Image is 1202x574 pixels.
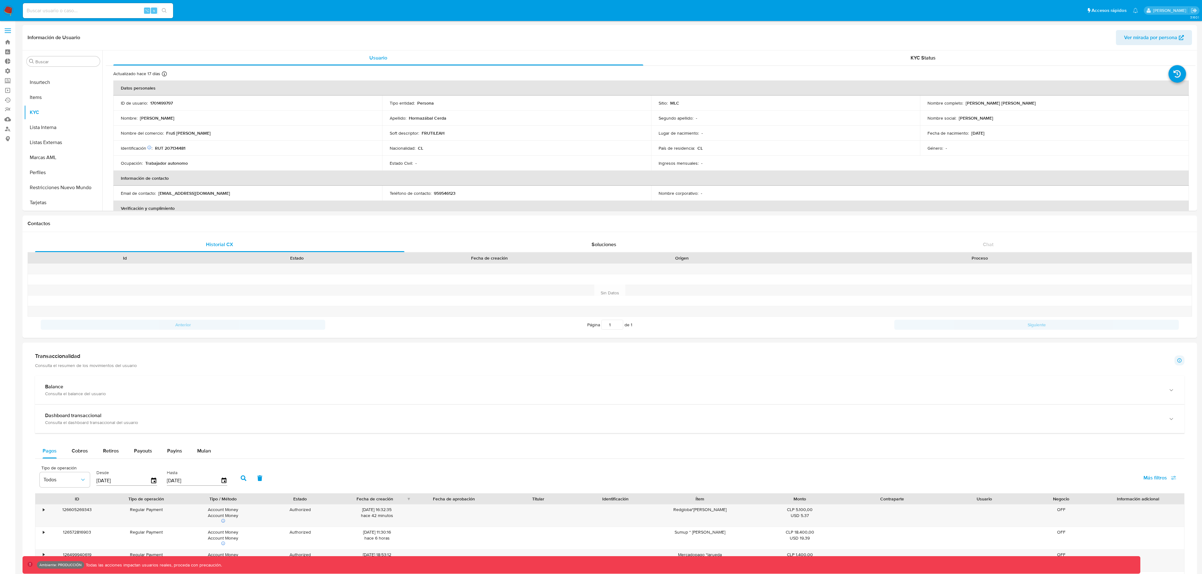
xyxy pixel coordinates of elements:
span: KYC Status [911,54,936,61]
button: Siguiente [894,320,1179,330]
p: Fruti [PERSON_NAME] [166,130,211,136]
p: RUT 207134481 [155,145,185,151]
p: Teléfono de contacto : [390,190,431,196]
p: Identificación : [121,145,152,151]
p: Ambiente: PRODUCCIÓN [39,564,82,566]
p: FRUTILEAH [422,130,444,136]
p: Nombre : [121,115,137,121]
p: Tipo entidad : [390,100,415,106]
div: Origen [600,255,763,261]
button: Tarjetas [24,195,102,210]
input: Buscar [35,59,97,65]
button: Restricciones Nuevo Mundo [24,180,102,195]
button: Items [24,90,102,105]
p: - [946,145,947,151]
p: Apellido : [390,115,406,121]
span: s [153,8,155,13]
p: MLC [670,100,679,106]
button: Buscar [29,59,34,64]
span: Chat [983,241,994,248]
span: Soluciones [592,241,616,248]
p: [PERSON_NAME] [PERSON_NAME] [966,100,1036,106]
span: ⌥ [145,8,149,13]
p: - [701,130,703,136]
h1: Contactos [28,220,1192,227]
p: Fecha de nacimiento : [927,130,969,136]
div: Proceso [772,255,1187,261]
p: Actualizado hace 17 días [113,71,160,77]
p: - [415,160,417,166]
p: Nombre corporativo : [659,190,698,196]
p: Hormazábal Cerda [409,115,446,121]
p: Nacionalidad : [390,145,415,151]
p: [DATE] [971,130,984,136]
a: Notificaciones [1133,8,1138,13]
span: Usuario [369,54,387,61]
p: Nombre social : [927,115,956,121]
p: - [701,160,702,166]
button: Anterior [41,320,325,330]
h1: Información de Usuario [28,34,80,41]
button: Ver mirada por persona [1116,30,1192,45]
p: CL [697,145,703,151]
button: KYC [24,105,102,120]
p: [EMAIL_ADDRESS][DOMAIN_NAME] [158,190,230,196]
p: Estado Civil : [390,160,413,166]
p: - [701,190,702,196]
button: Insurtech [24,75,102,90]
button: search-icon [158,6,171,15]
span: Ver mirada por persona [1124,30,1177,45]
p: Persona [417,100,434,106]
span: Página de [587,320,632,330]
p: Soft descriptor : [390,130,419,136]
p: [PERSON_NAME] [140,115,174,121]
p: ID de usuario : [121,100,148,106]
p: 1701499797 [150,100,173,106]
div: Estado [215,255,379,261]
span: Accesos rápidos [1092,7,1127,14]
th: Información de contacto [113,171,1189,186]
p: Ingresos mensuales : [659,160,699,166]
p: Género : [927,145,943,151]
p: Email de contacto : [121,190,156,196]
th: Verificación y cumplimiento [113,201,1189,216]
p: Ocupación : [121,160,143,166]
button: Lista Interna [24,120,102,135]
p: País de residencia : [659,145,695,151]
p: Lugar de nacimiento : [659,130,699,136]
th: Datos personales [113,80,1189,96]
p: Nombre del comercio : [121,130,164,136]
button: Listas Externas [24,135,102,150]
div: Fecha de creación [387,255,591,261]
p: Nombre completo : [927,100,963,106]
button: Marcas AML [24,150,102,165]
p: CL [418,145,423,151]
button: Perfiles [24,165,102,180]
span: 1 [631,322,632,328]
p: - [696,115,697,121]
p: 959546123 [434,190,455,196]
p: leandrojossue.ramirez@mercadolibre.com.co [1153,8,1189,13]
a: Salir [1191,7,1197,14]
span: Historial CX [206,241,233,248]
input: Buscar usuario o caso... [23,7,173,15]
div: Id [43,255,207,261]
p: Trabajador autonomo [145,160,188,166]
p: [PERSON_NAME] [959,115,993,121]
p: Sitio : [659,100,668,106]
p: Segundo apellido : [659,115,693,121]
p: Todas las acciones impactan usuarios reales, proceda con precaución. [84,562,222,568]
